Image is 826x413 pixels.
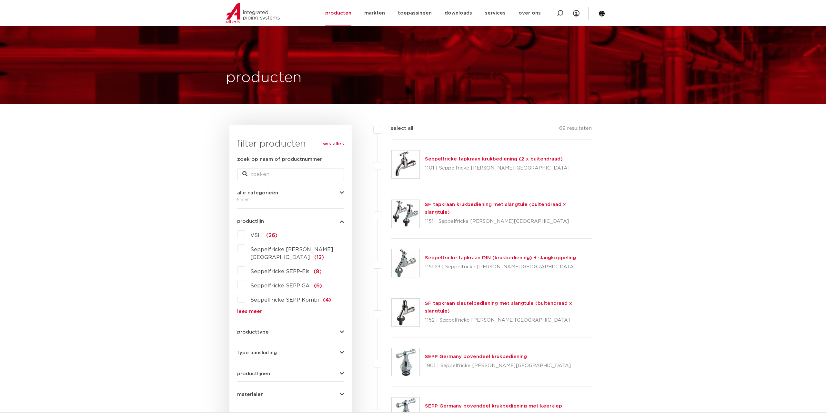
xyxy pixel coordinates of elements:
h3: filter producten [237,138,344,150]
a: SEPP Germany bovendeel krukbediening met keerklep [425,404,562,408]
p: 1152 | Seppelfricke [PERSON_NAME][GEOGRAPHIC_DATA] [425,315,592,325]
p: 1901 | Seppelfricke [PERSON_NAME][GEOGRAPHIC_DATA] [425,361,571,371]
p: 69 resultaten [559,125,592,135]
img: Thumbnail for Seppelfricke tapkraan krukbediening (2 x buitendraad) [392,150,419,178]
a: lees meer [237,309,344,314]
div: kranen [237,195,344,203]
span: productlijnen [237,371,270,376]
button: alle categorieën [237,191,344,195]
span: (6) [314,283,322,288]
span: producttype [237,330,269,335]
input: zoeken [237,169,344,180]
a: wis alles [323,140,344,148]
img: Thumbnail for SF tapkraan sleutelbediening met slangtule (buitendraad x slangtule) [392,299,419,326]
a: Seppelfricke tapkraan krukbediening (2 x buitendraad) [425,157,563,161]
a: SEPP Germany bovendeel krukbediening [425,354,527,359]
button: productlijnen [237,371,344,376]
button: producttype [237,330,344,335]
span: VSH [250,233,262,238]
p: 1151 | Seppelfricke [PERSON_NAME][GEOGRAPHIC_DATA] [425,216,592,227]
span: (12) [314,255,324,260]
img: Thumbnail for Seppelfricke tapkraan DIN (krukbediening) + slangkoppeling [392,249,419,277]
span: Seppelfricke SEPP GA [250,283,310,288]
button: type aansluiting [237,350,344,355]
button: materialen [237,392,344,397]
span: Seppelfricke SEPP Kombi [250,297,319,303]
span: (4) [323,297,331,303]
span: materialen [237,392,264,397]
p: 1151.23 | Seppelfricke [PERSON_NAME][GEOGRAPHIC_DATA] [425,262,576,272]
span: type aansluiting [237,350,277,355]
label: select all [381,125,413,132]
img: Thumbnail for SF tapkraan krukbediening met slangtule (buitendraad x slangtule) [392,200,419,228]
img: Thumbnail for SEPP Germany bovendeel krukbediening [392,348,419,376]
h1: producten [226,67,302,88]
span: productlijn [237,219,264,224]
a: SF tapkraan sleutelbediening met slangtule (buitendraad x slangtule) [425,301,572,314]
a: Seppelfricke tapkraan DIN (krukbediening) + slangkoppeling [425,255,576,260]
span: alle categorieën [237,191,278,195]
button: productlijn [237,219,344,224]
span: (26) [266,233,277,238]
span: Seppelfricke [PERSON_NAME][GEOGRAPHIC_DATA] [250,247,333,260]
label: zoek op naam of productnummer [237,156,322,163]
a: SF tapkraan krukbediening met slangtule (buitendraad x slangtule) [425,202,566,215]
span: Seppelfricke SEPP-Eis [250,269,309,274]
span: (8) [314,269,322,274]
p: 1101 | Seppelfricke [PERSON_NAME][GEOGRAPHIC_DATA] [425,163,569,173]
